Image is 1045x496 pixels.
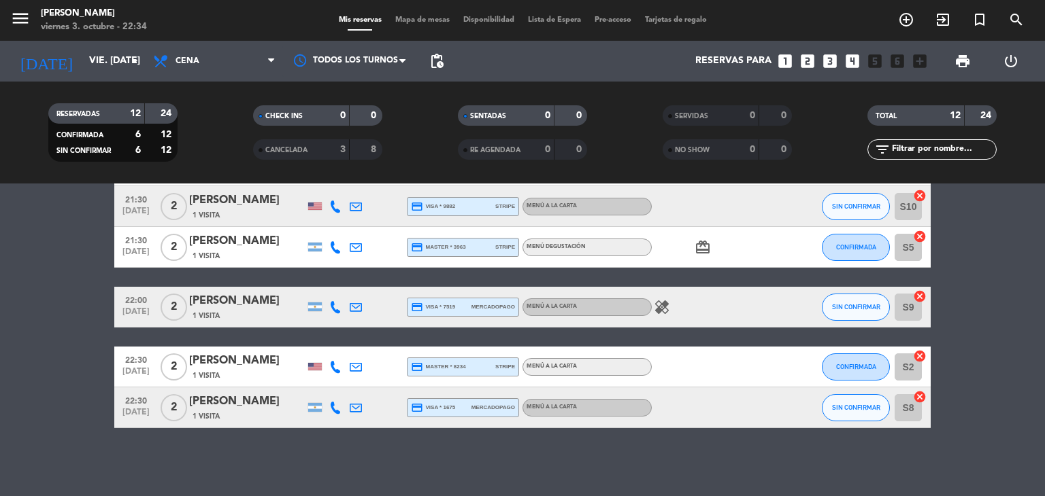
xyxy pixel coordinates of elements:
span: mercadopago [471,403,515,412]
span: 22:30 [119,392,153,408]
span: MENÚ A LA CARTA [527,304,577,309]
i: credit_card [411,241,423,253]
strong: 0 [576,111,584,120]
span: visa * 7519 [411,301,455,313]
div: [PERSON_NAME] [189,352,305,370]
span: master * 3963 [411,241,466,253]
div: [PERSON_NAME] [41,7,147,20]
span: SIN CONFIRMAR [56,147,111,154]
span: 2 [161,234,187,261]
strong: 12 [950,111,961,120]
i: credit_card [411,402,423,414]
i: looks_one [776,52,794,70]
i: credit_card [411,200,423,213]
strong: 0 [750,111,755,120]
i: credit_card [411,301,423,313]
span: [DATE] [119,408,153,423]
div: viernes 3. octubre - 22:34 [41,20,147,34]
span: Mapa de mesas [388,16,457,24]
span: 22:30 [119,351,153,367]
strong: 24 [980,111,994,120]
span: 1 Visita [193,311,220,321]
i: looks_two [799,52,816,70]
strong: 0 [576,145,584,154]
i: turned_in_not [972,12,988,28]
i: looks_6 [889,52,906,70]
i: add_box [911,52,929,70]
span: Cena [176,56,199,66]
span: pending_actions [429,53,445,69]
span: stripe [495,362,515,371]
span: SIN CONFIRMAR [832,202,880,210]
i: looks_4 [844,52,861,70]
span: SIN CONFIRMAR [832,404,880,411]
span: master * 8234 [411,361,466,373]
strong: 0 [750,145,755,154]
div: [PERSON_NAME] [189,393,305,410]
i: filter_list [874,141,891,158]
div: [PERSON_NAME] [189,192,305,209]
i: cancel [913,390,927,404]
i: credit_card [411,361,423,373]
i: power_settings_new [1003,53,1019,69]
span: SERVIDAS [675,113,708,120]
span: visa * 9882 [411,200,455,213]
strong: 12 [130,109,141,118]
span: stripe [495,202,515,211]
span: NO SHOW [675,147,710,154]
strong: 12 [161,130,174,139]
span: RESERVADAS [56,111,100,118]
span: [DATE] [119,307,153,323]
strong: 0 [545,111,550,120]
span: 21:30 [119,191,153,207]
span: 1 Visita [193,411,220,422]
i: cancel [913,289,927,303]
span: Disponibilidad [457,16,521,24]
span: 21:30 [119,232,153,247]
span: CONFIRMADA [836,243,876,251]
i: looks_3 [821,52,839,70]
span: [DATE] [119,247,153,263]
span: 22:00 [119,291,153,307]
i: cancel [913,349,927,363]
span: CONFIRMADA [836,363,876,370]
strong: 6 [135,130,141,139]
span: 2 [161,394,187,421]
i: looks_5 [866,52,884,70]
span: 2 [161,193,187,220]
div: [PERSON_NAME] [189,232,305,250]
i: menu [10,8,31,29]
span: CANCELADA [265,147,308,154]
span: [DATE] [119,207,153,222]
span: Mis reservas [332,16,388,24]
i: search [1008,12,1025,28]
strong: 6 [135,145,141,155]
strong: 12 [161,145,174,155]
span: print [955,53,971,69]
div: [PERSON_NAME] [189,292,305,310]
i: cancel [913,230,927,243]
span: Tarjetas de regalo [638,16,714,24]
span: SIN CONFIRMAR [832,303,880,311]
span: 1 Visita [193,210,220,221]
strong: 8 [371,145,379,154]
span: 1 Visita [193,251,220,262]
i: card_giftcard [695,239,711,255]
i: exit_to_app [935,12,951,28]
strong: 0 [371,111,379,120]
i: [DATE] [10,46,82,76]
strong: 0 [340,111,346,120]
span: MENÚ A LA CARTA [527,364,577,369]
strong: 0 [781,111,789,120]
span: [DATE] [119,367,153,383]
span: visa * 1675 [411,402,455,414]
span: Lista de Espera [521,16,588,24]
span: 2 [161,353,187,380]
input: Filtrar por nombre... [891,142,996,157]
div: LOG OUT [986,41,1035,82]
span: mercadopago [471,302,515,311]
span: SENTADAS [470,113,506,120]
span: stripe [495,243,515,251]
span: 2 [161,294,187,321]
span: Pre-acceso [588,16,638,24]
